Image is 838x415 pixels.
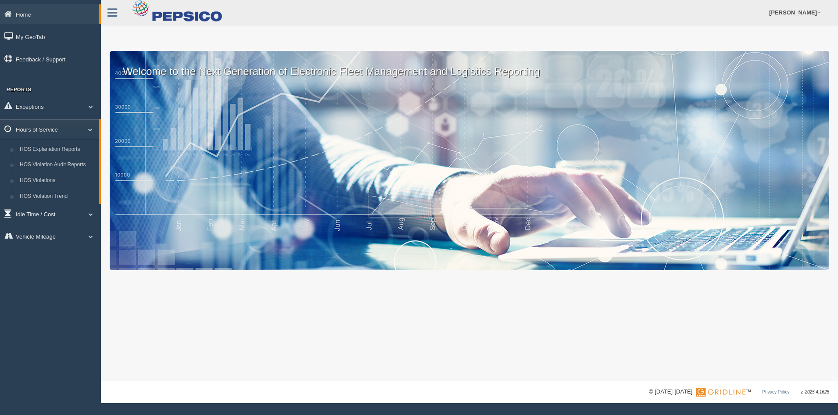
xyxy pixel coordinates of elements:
span: v. 2025.4.1625 [801,390,829,394]
a: HOS Violation Audit Reports [16,157,99,173]
a: Privacy Policy [762,390,789,394]
a: HOS Violation Trend [16,189,99,204]
img: Gridline [696,388,745,397]
a: HOS Violations [16,173,99,189]
p: Welcome to the Next Generation of Electronic Fleet Management and Logistics Reporting [110,51,829,79]
div: © [DATE]-[DATE] - ™ [649,387,829,397]
a: HOS Explanation Reports [16,142,99,157]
